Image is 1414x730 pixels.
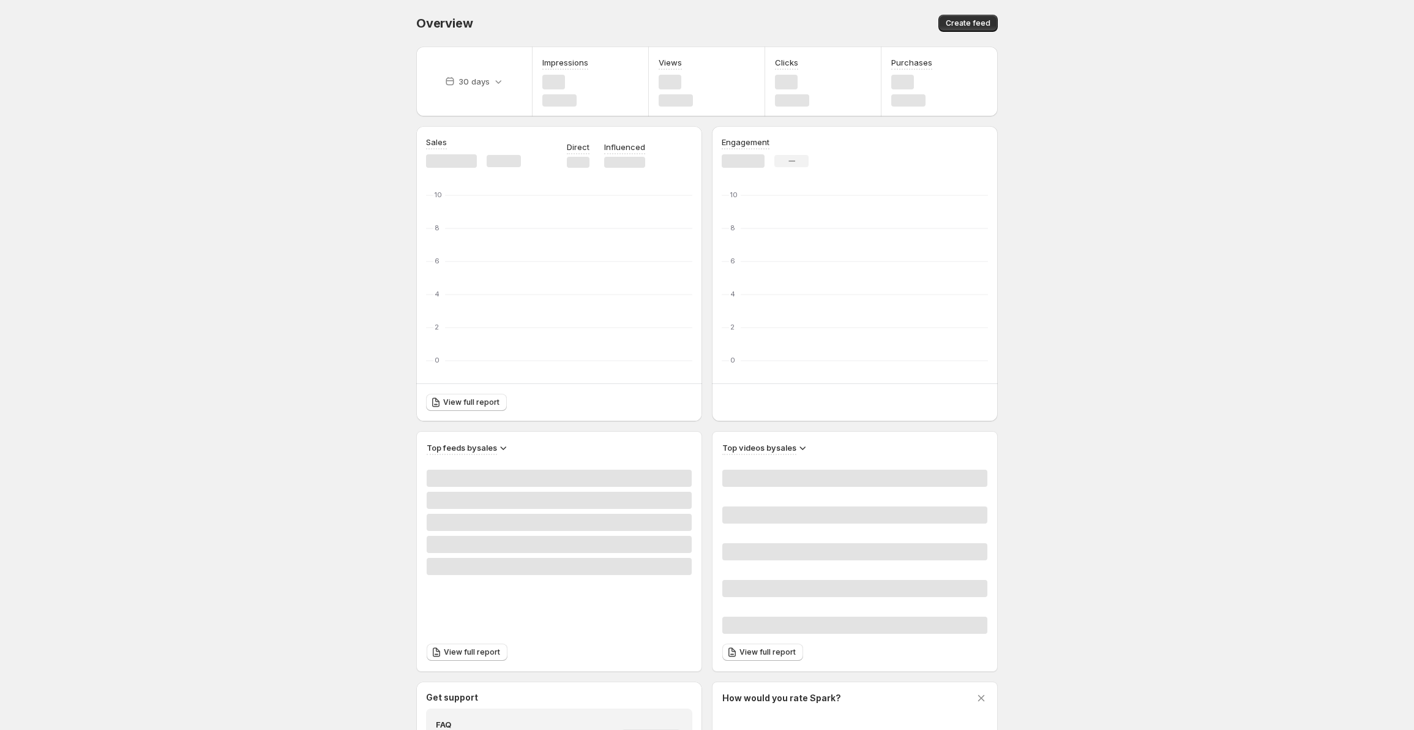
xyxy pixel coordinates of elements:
h3: Clicks [775,56,798,69]
p: Direct [567,141,589,153]
h3: Views [659,56,682,69]
h3: Top feeds by sales [427,442,497,454]
span: Overview [416,16,473,31]
h3: Purchases [891,56,932,69]
text: 0 [435,356,440,364]
span: View full report [444,647,500,657]
h3: How would you rate Spark? [722,692,841,704]
h3: Sales [426,136,447,148]
h3: Impressions [542,56,588,69]
span: Create feed [946,18,990,28]
text: 8 [730,224,735,232]
text: 2 [435,323,439,331]
span: View full report [739,647,796,657]
text: 0 [730,356,735,364]
a: View full report [427,644,507,661]
h3: Get support [426,691,478,704]
a: View full report [426,394,507,411]
h3: Engagement [722,136,769,148]
text: 10 [730,190,738,199]
text: 4 [730,290,735,298]
span: View full report [443,397,499,407]
text: 2 [730,323,735,331]
text: 6 [435,257,440,265]
text: 6 [730,257,735,265]
h3: Top videos by sales [722,442,796,454]
p: 30 days [458,75,490,88]
a: View full report [722,644,803,661]
text: 10 [435,190,442,199]
p: Influenced [604,141,645,153]
text: 8 [435,224,440,232]
text: 4 [435,290,440,298]
button: Create feed [938,15,998,32]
